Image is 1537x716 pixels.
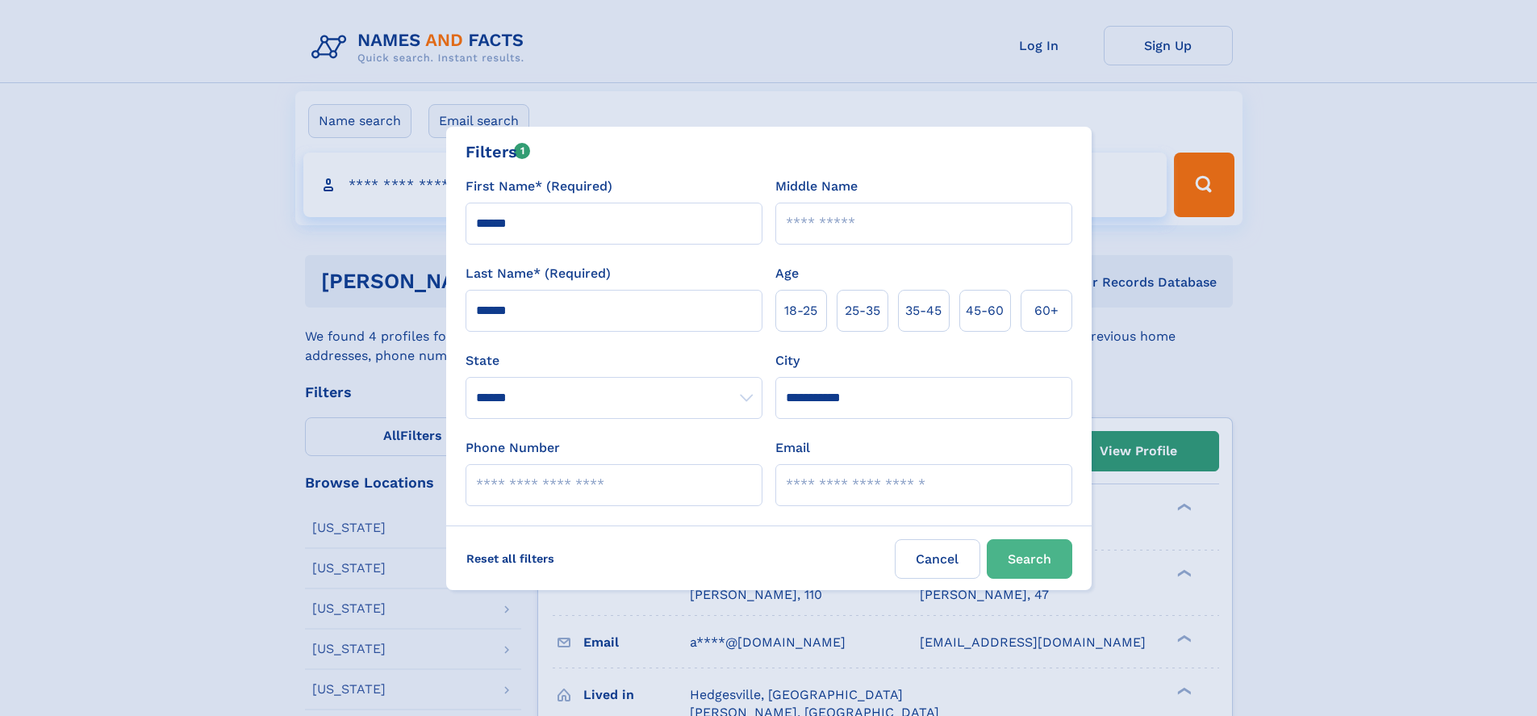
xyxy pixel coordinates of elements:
label: State [466,351,762,371]
label: Phone Number [466,438,560,458]
button: Search [987,539,1072,579]
label: Age [775,264,799,283]
label: First Name* (Required) [466,177,612,196]
label: Email [775,438,810,458]
label: Reset all filters [456,539,565,578]
span: 45‑60 [966,301,1004,320]
label: City [775,351,800,371]
span: 18‑25 [784,301,817,320]
label: Last Name* (Required) [466,264,611,283]
div: Filters [466,140,531,164]
label: Cancel [895,539,980,579]
span: 25‑35 [845,301,880,320]
span: 60+ [1034,301,1059,320]
span: 35‑45 [905,301,942,320]
label: Middle Name [775,177,858,196]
